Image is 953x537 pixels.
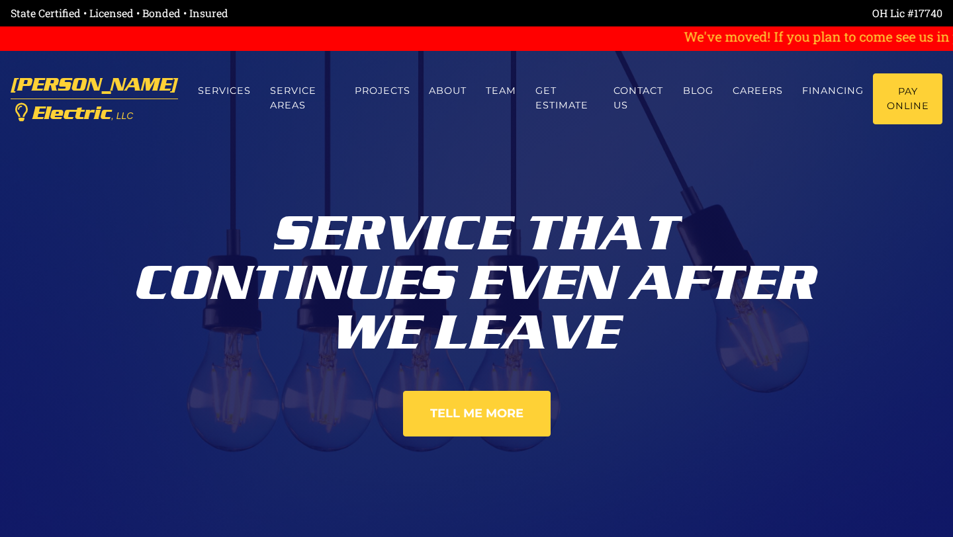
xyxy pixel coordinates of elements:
[345,73,420,108] a: Projects
[526,73,604,123] a: Get estimate
[792,73,873,108] a: Financing
[261,73,345,123] a: Service Areas
[11,67,178,130] a: [PERSON_NAME] Electric, LLC
[420,73,476,108] a: About
[111,110,133,121] span: , LLC
[109,198,844,358] div: Service That Continues Even After We Leave
[604,73,674,123] a: Contact us
[723,73,793,108] a: Careers
[476,73,526,108] a: Team
[11,5,476,21] div: State Certified • Licensed • Bonded • Insured
[189,73,261,108] a: Services
[476,5,942,21] div: OH Lic #17740
[403,391,551,436] a: Tell Me More
[873,73,942,124] a: Pay Online
[674,73,723,108] a: Blog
